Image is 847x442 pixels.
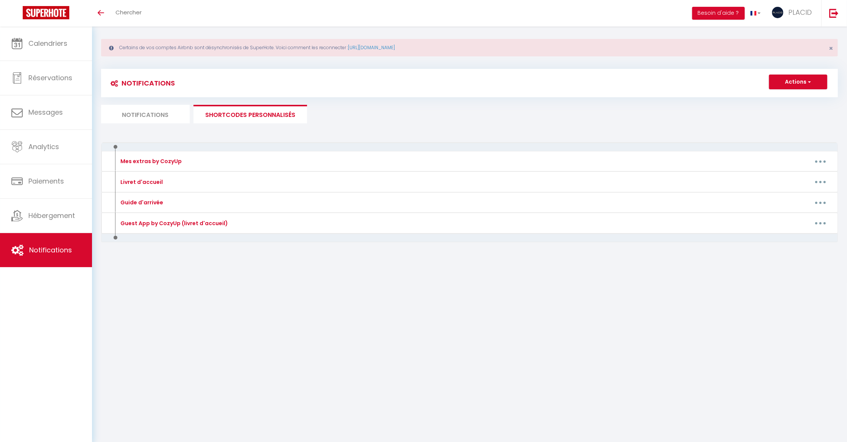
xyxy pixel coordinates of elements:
li: SHORTCODES PERSONNALISÉS [193,105,307,123]
div: Livret d'accueil [119,178,163,186]
img: logout [829,8,839,18]
h3: Notifications [107,75,175,92]
div: Guest App by CozyUp (livret d'accueil) [119,219,228,227]
button: Besoin d'aide ? [692,7,745,20]
img: ... [772,7,783,18]
span: Notifications [29,245,72,255]
button: Actions [769,75,827,90]
li: Notifications [101,105,190,123]
img: Super Booking [23,6,69,19]
span: Analytics [28,142,59,151]
span: Paiements [28,176,64,186]
span: Messages [28,107,63,117]
div: Certains de vos comptes Airbnb sont désynchronisés de SuperHote. Voici comment les reconnecter : [101,39,838,56]
span: Calendriers [28,39,67,48]
div: Guide d'arrivée [119,198,163,207]
button: Close [829,45,833,52]
div: Mes extras by CozyUp [119,157,182,165]
span: Chercher [115,8,142,16]
span: Réservations [28,73,72,82]
span: × [829,44,833,53]
span: PLACID [788,8,812,17]
button: Ouvrir le widget de chat LiveChat [6,3,29,26]
span: Hébergement [28,211,75,220]
a: [URL][DOMAIN_NAME] [348,44,395,51]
